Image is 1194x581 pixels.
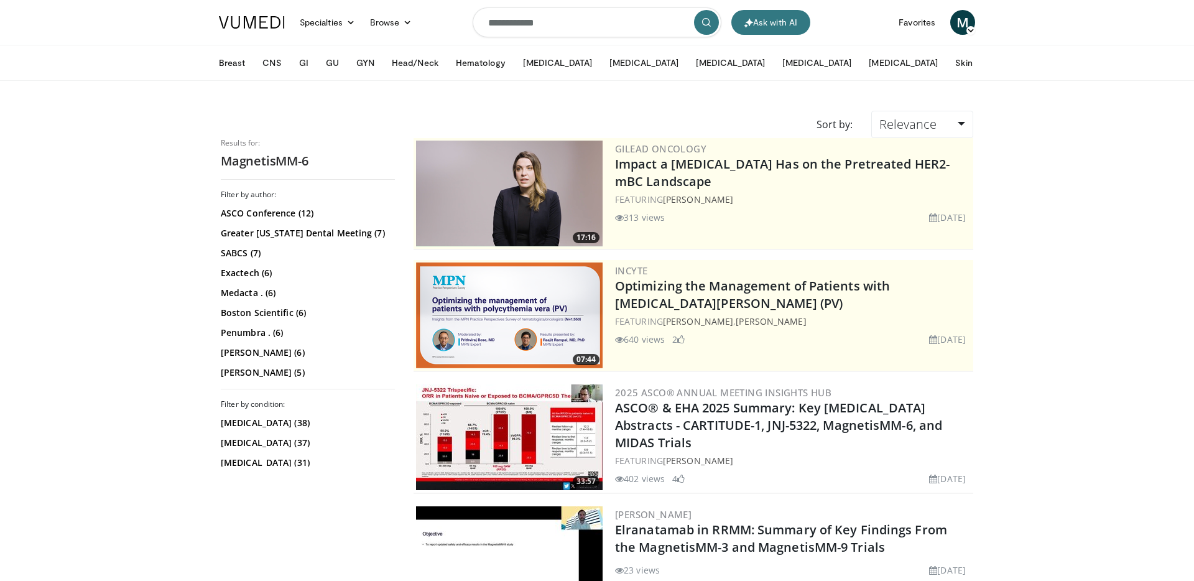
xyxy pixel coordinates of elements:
div: FEATURING , [615,315,971,328]
a: [PERSON_NAME] (5) [221,366,392,379]
li: 313 views [615,211,665,224]
span: 33:57 [573,476,599,487]
div: FEATURING [615,454,971,467]
li: 23 views [615,564,660,577]
a: [PERSON_NAME] [663,193,733,205]
a: Browse [363,10,420,35]
a: [MEDICAL_DATA] (31) [221,457,392,469]
li: 402 views [615,472,665,485]
a: ASCO Conference (12) [221,207,392,220]
span: 07:44 [573,354,599,365]
a: [PERSON_NAME] [736,315,806,327]
a: SABCS (7) [221,247,392,259]
img: b5824bf4-ad3f-4a56-b96a-0cee3537230d.300x170_q85_crop-smart_upscale.jpg [416,384,603,490]
button: CNS [255,50,289,75]
a: [PERSON_NAME] [663,315,733,327]
a: Incyte [615,264,647,277]
h3: Filter by condition: [221,399,395,409]
button: Hematology [448,50,514,75]
a: 2025 ASCO® Annual Meeting Insights Hub [615,386,831,399]
div: Sort by: [807,111,862,138]
a: Boston Scientific (6) [221,307,392,319]
a: Relevance [871,111,973,138]
button: GYN [349,50,382,75]
a: 33:57 [416,384,603,490]
img: VuMedi Logo [219,16,285,29]
a: 17:16 [416,141,603,246]
a: Exactech (6) [221,267,392,279]
button: GI [292,50,316,75]
span: 17:16 [573,232,599,243]
button: [MEDICAL_DATA] [775,50,859,75]
button: Skin [948,50,979,75]
button: Breast [211,50,252,75]
button: [MEDICAL_DATA] [516,50,599,75]
a: Elranatamab in RRMM: Summary of Key Findings From the MagnetisMM-3 and MagnetisMM-9 Trials [615,521,947,555]
a: 07:44 [416,263,603,368]
a: Favorites [891,10,943,35]
button: [MEDICAL_DATA] [688,50,772,75]
li: 640 views [615,333,665,346]
li: [DATE] [929,564,966,577]
p: Results for: [221,138,395,148]
img: b6962518-674a-496f-9814-4152d3874ecc.png.300x170_q85_crop-smart_upscale.png [416,263,603,368]
button: GU [318,50,346,75]
a: ASCO® & EHA 2025 Summary: Key [MEDICAL_DATA] Abstracts - CARTITUDE-1, JNJ-5322, MagnetisMM-6, and... [615,399,942,451]
div: FEATURING [615,193,971,206]
a: Gilead Oncology [615,142,706,155]
input: Search topics, interventions [473,7,721,37]
button: Head/Neck [384,50,446,75]
a: [MEDICAL_DATA] (37) [221,437,392,449]
a: [PERSON_NAME] (6) [221,346,392,359]
a: Impact a [MEDICAL_DATA] Has on the Pretreated HER2- mBC Landscape [615,156,950,190]
a: Optimizing the Management of Patients with [MEDICAL_DATA][PERSON_NAME] (PV) [615,277,890,312]
button: [MEDICAL_DATA] [602,50,686,75]
a: Specialties [292,10,363,35]
li: [DATE] [929,211,966,224]
img: 37b1f331-dad8-42d1-a0d6-86d758bc13f3.png.300x170_q85_crop-smart_upscale.png [416,141,603,246]
a: [MEDICAL_DATA] (38) [221,417,392,429]
li: 2 [672,333,685,346]
a: Penumbra . (6) [221,327,392,339]
a: [PERSON_NAME] [615,508,692,521]
h3: Filter by author: [221,190,395,200]
button: Ask with AI [731,10,810,35]
button: [MEDICAL_DATA] [861,50,945,75]
a: M [950,10,975,35]
span: Relevance [879,116,937,132]
li: 4 [672,472,685,485]
li: [DATE] [929,472,966,485]
a: [PERSON_NAME] [663,455,733,467]
h2: MagnetisMM-6 [221,153,395,169]
a: Greater [US_STATE] Dental Meeting (7) [221,227,392,239]
li: [DATE] [929,333,966,346]
a: Medacta . (6) [221,287,392,299]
